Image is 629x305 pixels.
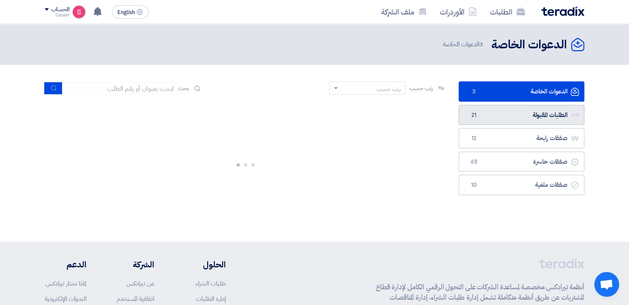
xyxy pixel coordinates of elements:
a: صفقات خاسرة63 [459,152,584,172]
a: صفقات رابحة12 [459,128,584,148]
img: unnamed_1748516558010.png [72,5,86,19]
div: رتب حسب [377,85,401,93]
div: الحساب [51,6,69,13]
span: 10 [469,181,479,189]
a: الأوردرات [433,2,483,21]
span: 12 [469,134,479,143]
a: الدعوات الخاصة3 [459,81,584,102]
span: 63 [469,158,479,166]
a: عن تيرادكس [126,279,154,288]
a: لماذا تختار تيرادكس [45,279,86,288]
span: الدعوات الخاصة [442,40,485,49]
a: الطلبات [483,2,531,21]
div: Gasser [45,13,69,17]
a: الطلبات المقبولة21 [459,105,584,125]
a: الندوات الإلكترونية [45,294,86,303]
img: Teradix logo [541,7,584,16]
span: بحث [178,84,189,93]
li: الحلول [179,258,226,271]
div: Open chat [594,272,619,297]
span: 3 [479,40,483,49]
span: رتب حسب [409,84,433,93]
li: الدعم [45,258,86,271]
li: الشركة [111,258,154,271]
a: اتفاقية المستخدم [117,294,154,303]
a: ملف الشركة [375,2,433,21]
input: ابحث بعنوان أو رقم الطلب [62,82,178,95]
span: 21 [469,111,479,119]
button: English [112,5,148,19]
a: صفقات ملغية10 [459,175,584,195]
span: English [117,10,135,15]
a: إدارة الطلبات [196,294,226,303]
h2: الدعوات الخاصة [491,37,567,53]
a: طلبات الشراء [196,279,226,288]
span: 3 [469,88,479,96]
